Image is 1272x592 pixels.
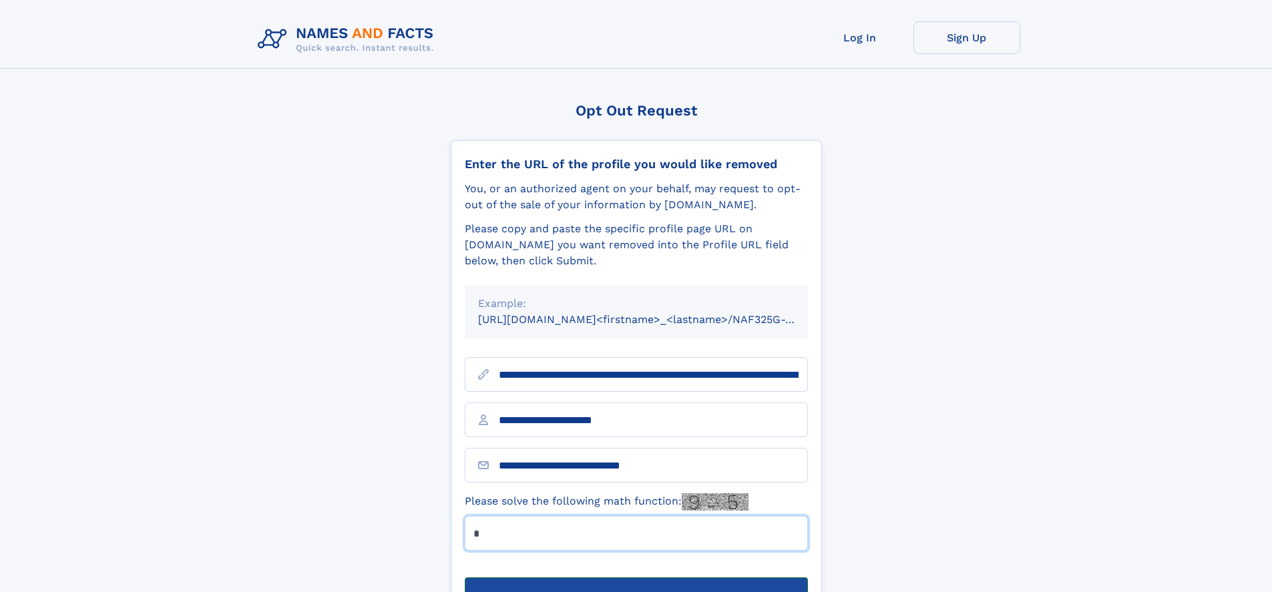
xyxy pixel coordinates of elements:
div: Example: [478,296,795,312]
img: Logo Names and Facts [252,21,445,57]
div: You, or an authorized agent on your behalf, may request to opt-out of the sale of your informatio... [465,181,808,213]
a: Sign Up [913,21,1020,54]
div: Enter the URL of the profile you would like removed [465,157,808,172]
small: [URL][DOMAIN_NAME]<firstname>_<lastname>/NAF325G-xxxxxxxx [478,313,833,326]
a: Log In [807,21,913,54]
div: Please copy and paste the specific profile page URL on [DOMAIN_NAME] you want removed into the Pr... [465,221,808,269]
div: Opt Out Request [451,102,822,119]
label: Please solve the following math function: [465,493,749,511]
